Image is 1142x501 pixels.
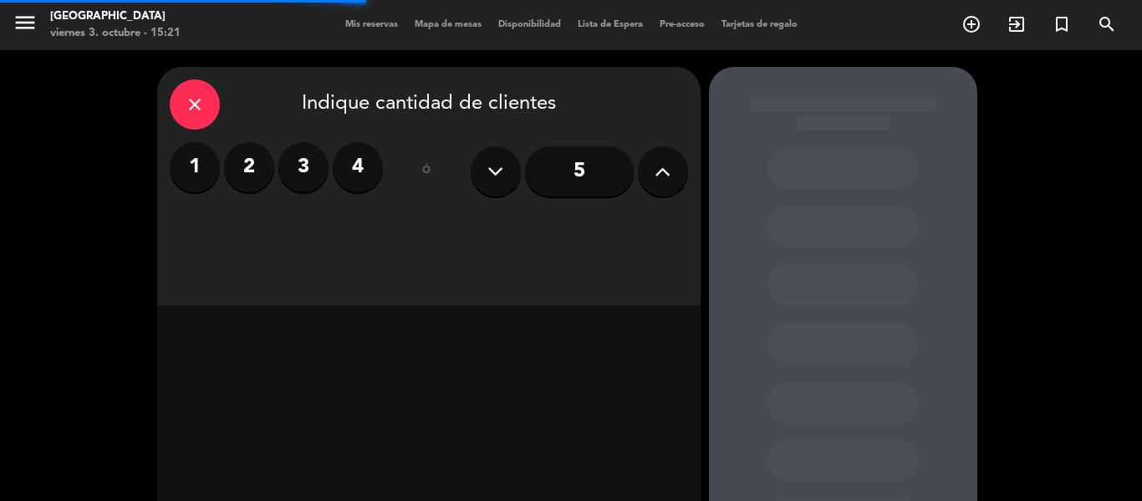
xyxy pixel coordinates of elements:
[337,20,406,29] span: Mis reservas
[185,95,205,115] i: close
[961,14,981,34] i: add_circle_outline
[170,79,688,130] div: Indique cantidad de clientes
[224,142,274,192] label: 2
[651,20,713,29] span: Pre-acceso
[1097,14,1117,34] i: search
[13,10,38,35] i: menu
[400,142,454,201] div: ó
[1007,14,1027,34] i: exit_to_app
[406,20,490,29] span: Mapa de mesas
[278,142,329,192] label: 3
[490,20,569,29] span: Disponibilidad
[333,142,383,192] label: 4
[50,25,181,42] div: viernes 3. octubre - 15:21
[569,20,651,29] span: Lista de Espera
[50,8,181,25] div: [GEOGRAPHIC_DATA]
[713,20,806,29] span: Tarjetas de regalo
[1052,14,1072,34] i: turned_in_not
[13,10,38,41] button: menu
[170,142,220,192] label: 1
